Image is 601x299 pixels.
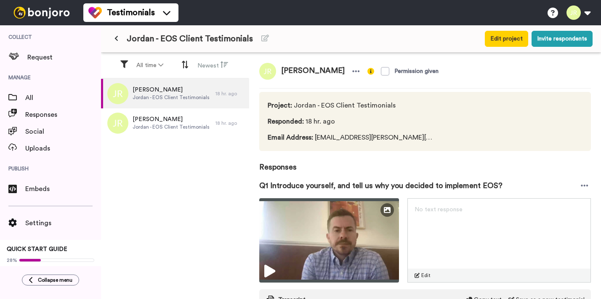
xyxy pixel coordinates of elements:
[259,63,276,80] img: jr.png
[133,115,210,124] span: [PERSON_NAME]
[38,277,72,283] span: Collapse menu
[22,275,79,286] button: Collapse menu
[7,257,17,264] span: 28%
[268,102,292,109] span: Project :
[101,79,249,108] a: [PERSON_NAME]Jordan - EOS Client Testimonials18 hr. ago
[107,113,128,134] img: jr.png
[25,110,101,120] span: Responses
[7,265,94,272] span: Upload existing testimonials
[127,33,253,45] span: Jordan - EOS Client Testimonials
[276,63,350,80] span: [PERSON_NAME]
[367,68,374,75] img: info-yellow.svg
[25,218,101,228] span: Settings
[7,246,67,252] span: QUICK START GUIDE
[25,143,101,154] span: Uploads
[25,127,101,137] span: Social
[421,272,431,279] span: Edit
[27,52,101,62] span: Request
[415,207,463,213] span: No text response
[259,151,591,173] span: Responses
[394,67,439,75] div: Permission given
[259,180,503,191] span: Q1 Introduce yourself, and tell us why you decided to implement EOS?
[268,100,435,110] span: Jordan - EOS Client Testimonials
[107,7,155,19] span: Testimonials
[268,132,435,143] span: [EMAIL_ADDRESS][PERSON_NAME][DOMAIN_NAME]
[88,6,102,19] img: tm-color.svg
[532,31,593,47] button: Invite respondents
[131,58,168,73] button: All time
[133,86,210,94] span: [PERSON_NAME]
[25,93,101,103] span: All
[192,57,233,73] button: Newest
[268,116,435,127] span: 18 hr. ago
[268,134,313,141] span: Email Address :
[10,7,73,19] img: bj-logo-header-white.svg
[101,108,249,138] a: [PERSON_NAME]Jordan - EOS Client Testimonials18 hr. ago
[107,83,128,104] img: jr.png
[133,94,210,101] span: Jordan - EOS Client Testimonials
[259,198,399,283] img: a491e76d-a914-4eeb-922c-307aaa743c64-thumbnail_full-1760473146.jpg
[133,124,210,130] span: Jordan - EOS Client Testimonials
[485,31,528,47] button: Edit project
[25,184,101,194] span: Embeds
[215,120,245,127] div: 18 hr. ago
[268,118,304,125] span: Responded :
[215,90,245,97] div: 18 hr. ago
